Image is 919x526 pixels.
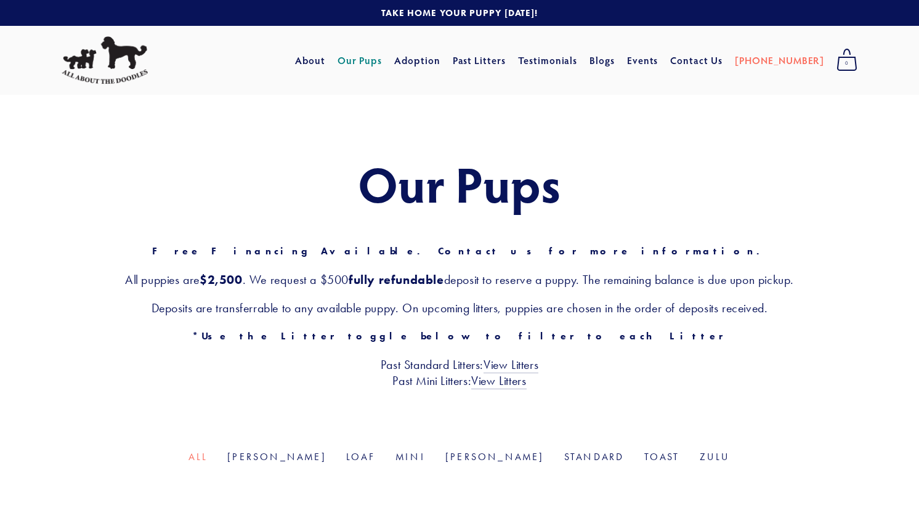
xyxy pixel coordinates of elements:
[445,451,545,463] a: [PERSON_NAME]
[484,357,538,373] a: View Litters
[227,451,326,463] a: [PERSON_NAME]
[471,373,526,389] a: View Litters
[200,272,243,287] strong: $2,500
[295,49,325,71] a: About
[62,36,148,84] img: All About The Doodles
[564,451,625,463] a: Standard
[152,245,767,257] strong: Free Financing Available. Contact us for more information.
[830,45,864,76] a: 0 items in cart
[62,300,857,316] h3: Deposits are transferrable to any available puppy. On upcoming litters, puppies are chosen in the...
[62,156,857,211] h1: Our Pups
[518,49,578,71] a: Testimonials
[346,451,376,463] a: Loaf
[627,49,658,71] a: Events
[836,55,857,71] span: 0
[62,272,857,288] h3: All puppies are . We request a $500 deposit to reserve a puppy. The remaining balance is due upon...
[735,49,824,71] a: [PHONE_NUMBER]
[670,49,723,71] a: Contact Us
[62,357,857,389] h3: Past Standard Litters: Past Mini Litters:
[453,54,506,67] a: Past Litters
[338,49,383,71] a: Our Pups
[188,451,208,463] a: All
[394,49,440,71] a: Adoption
[644,451,680,463] a: Toast
[589,49,615,71] a: Blogs
[395,451,426,463] a: Mini
[349,272,444,287] strong: fully refundable
[192,330,726,342] strong: *Use the Litter toggle below to filter to each Litter
[700,451,731,463] a: Zulu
